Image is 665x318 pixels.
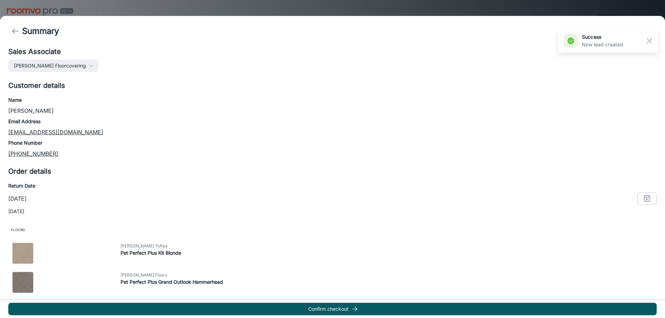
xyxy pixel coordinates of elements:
[8,46,61,57] h5: Sales Associate
[8,139,657,147] h6: Phone Number
[8,118,657,125] h6: Email Address
[22,25,59,37] h4: Summary
[8,208,657,215] p: [DATE]
[8,224,657,236] span: Floors
[121,249,658,257] h6: Pet Perfect Plus Kit Blonde
[12,272,33,293] img: Pet Perfect Plus Grand Outlook Hammerhead
[8,96,657,104] h6: Name
[8,80,657,91] h5: Customer details
[12,243,33,264] img: Pet Perfect Plus Kit Blonde
[582,41,623,48] p: New lead created
[8,60,98,72] button: [PERSON_NAME] Floorcovering
[8,303,657,315] button: Confirm checkout
[8,129,103,136] a: [EMAIL_ADDRESS][DOMAIN_NAME]
[121,272,658,278] span: [PERSON_NAME] Floors
[8,182,657,190] h6: Return Date
[8,194,27,203] p: [DATE]
[582,33,623,41] h6: success
[8,24,22,38] button: back
[121,243,658,249] span: [PERSON_NAME] Tuftex
[8,107,657,115] p: [PERSON_NAME]
[8,166,657,176] h5: Order details
[8,150,58,157] a: [PHONE_NUMBER]
[121,278,658,286] h6: Pet Perfect Plus Grand Outlook Hammerhead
